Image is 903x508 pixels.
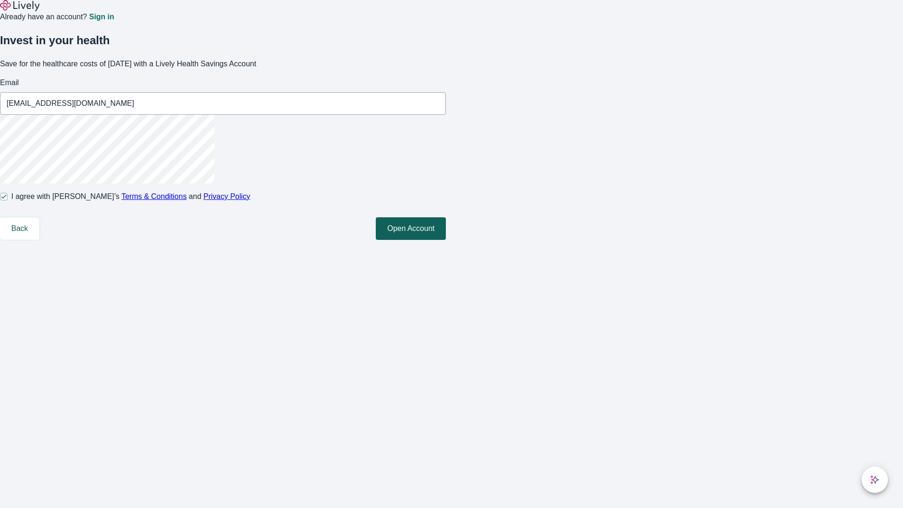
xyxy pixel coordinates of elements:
span: I agree with [PERSON_NAME]’s and [11,191,250,202]
button: chat [862,467,888,493]
a: Terms & Conditions [121,192,187,200]
svg: Lively AI Assistant [870,475,879,484]
a: Privacy Policy [204,192,251,200]
button: Open Account [376,217,446,240]
a: Sign in [89,13,114,21]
